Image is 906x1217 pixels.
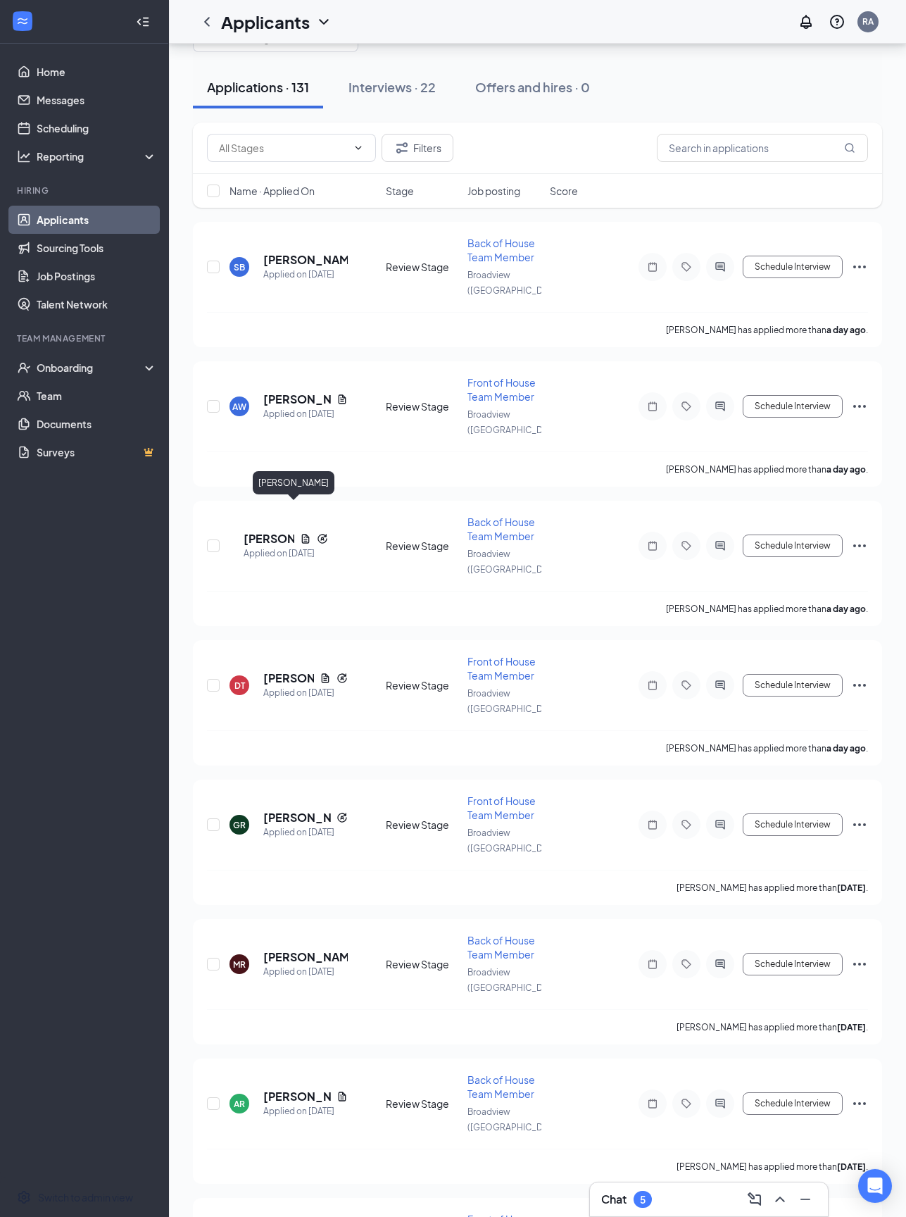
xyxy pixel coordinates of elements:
svg: Note [644,540,661,551]
div: Review Stage [386,1097,460,1111]
div: Applied on [DATE] [263,825,348,840]
a: Home [37,58,157,86]
svg: Ellipses [851,956,868,973]
div: Applied on [DATE] [263,268,348,282]
div: Offers and hires · 0 [475,78,590,96]
svg: Ellipses [851,398,868,415]
span: Broadview ([GEOGRAPHIC_DATA]) [467,270,562,296]
p: [PERSON_NAME] has applied more than . [666,603,868,615]
svg: ActiveChat [712,680,729,691]
div: 5 [640,1194,646,1206]
svg: Reapply [317,533,328,544]
a: Job Postings [37,262,157,290]
a: Documents [37,410,157,438]
button: Filter Filters [382,134,453,162]
input: Search in applications [657,134,868,162]
p: [PERSON_NAME] has applied more than . [666,742,868,754]
svg: Note [644,261,661,273]
a: Scheduling [37,114,157,142]
div: Review Stage [386,399,460,413]
svg: Ellipses [851,258,868,275]
svg: Minimize [797,1191,814,1208]
span: Front of House Team Member [467,376,536,403]
span: Broadview ([GEOGRAPHIC_DATA]) [467,828,562,854]
div: Applied on [DATE] [244,547,328,561]
span: Back of House Team Member [467,516,535,542]
svg: Note [644,401,661,412]
div: [PERSON_NAME] [253,471,334,494]
h5: [PERSON_NAME] [263,1089,331,1104]
svg: QuestionInfo [829,13,845,30]
button: ComposeMessage [743,1188,766,1211]
div: DT [234,680,245,692]
button: Schedule Interview [743,813,843,836]
b: a day ago [826,604,866,614]
b: a day ago [826,464,866,475]
b: [DATE] [837,882,866,893]
svg: Note [644,959,661,970]
svg: Settings [17,1190,31,1204]
b: [DATE] [837,1022,866,1032]
svg: Tag [678,680,695,691]
p: [PERSON_NAME] has applied more than . [677,1021,868,1033]
span: Front of House Team Member [467,794,536,821]
div: Review Stage [386,818,460,832]
svg: Analysis [17,149,31,163]
div: Review Stage [386,539,460,553]
svg: Note [644,1098,661,1109]
div: AW [232,401,246,413]
svg: ChevronLeft [199,13,215,30]
input: All Stages [219,140,347,156]
svg: Tag [678,819,695,830]
div: Review Stage [386,678,460,692]
svg: Ellipses [851,1095,868,1112]
svg: Document [320,673,331,684]
h5: [PERSON_NAME] [263,810,331,825]
svg: Note [644,680,661,691]
p: [PERSON_NAME] has applied more than . [666,463,868,475]
svg: ActiveChat [712,1098,729,1109]
a: Messages [37,86,157,114]
div: Applied on [DATE] [263,686,348,700]
button: Schedule Interview [743,256,843,278]
p: [PERSON_NAME] has applied more than . [677,882,868,894]
a: Talent Network [37,290,157,318]
svg: Notifications [798,13,814,30]
button: ChevronUp [769,1188,791,1211]
h5: [PERSON_NAME] [263,392,331,407]
div: Applied on [DATE] [263,1104,348,1118]
svg: ChevronUp [772,1191,788,1208]
svg: Collapse [136,15,150,29]
svg: ActiveChat [712,540,729,551]
span: Stage [386,184,414,198]
svg: Reapply [336,673,348,684]
b: a day ago [826,325,866,335]
svg: Note [644,819,661,830]
svg: Filter [394,139,410,156]
span: Score [550,184,578,198]
div: AR [234,1098,245,1110]
div: Reporting [37,149,158,163]
span: Back of House Team Member [467,237,535,263]
svg: Tag [678,1098,695,1109]
svg: Tag [678,959,695,970]
div: Applications · 131 [207,78,309,96]
div: GR [233,819,246,831]
span: Front of House Team Member [467,655,536,682]
span: Job posting [467,184,520,198]
button: Schedule Interview [743,674,843,697]
span: Broadview ([GEOGRAPHIC_DATA]) [467,409,562,435]
svg: ChevronDown [353,142,364,154]
div: RA [862,15,874,27]
button: Schedule Interview [743,1092,843,1115]
div: MR [233,959,246,971]
svg: ActiveChat [712,959,729,970]
svg: Ellipses [851,537,868,554]
svg: Document [336,1091,348,1102]
h5: [PERSON_NAME] [263,670,314,686]
div: Team Management [17,332,154,344]
h3: Chat [601,1192,627,1207]
span: Name · Applied On [229,184,315,198]
div: Applied on [DATE] [263,407,348,421]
